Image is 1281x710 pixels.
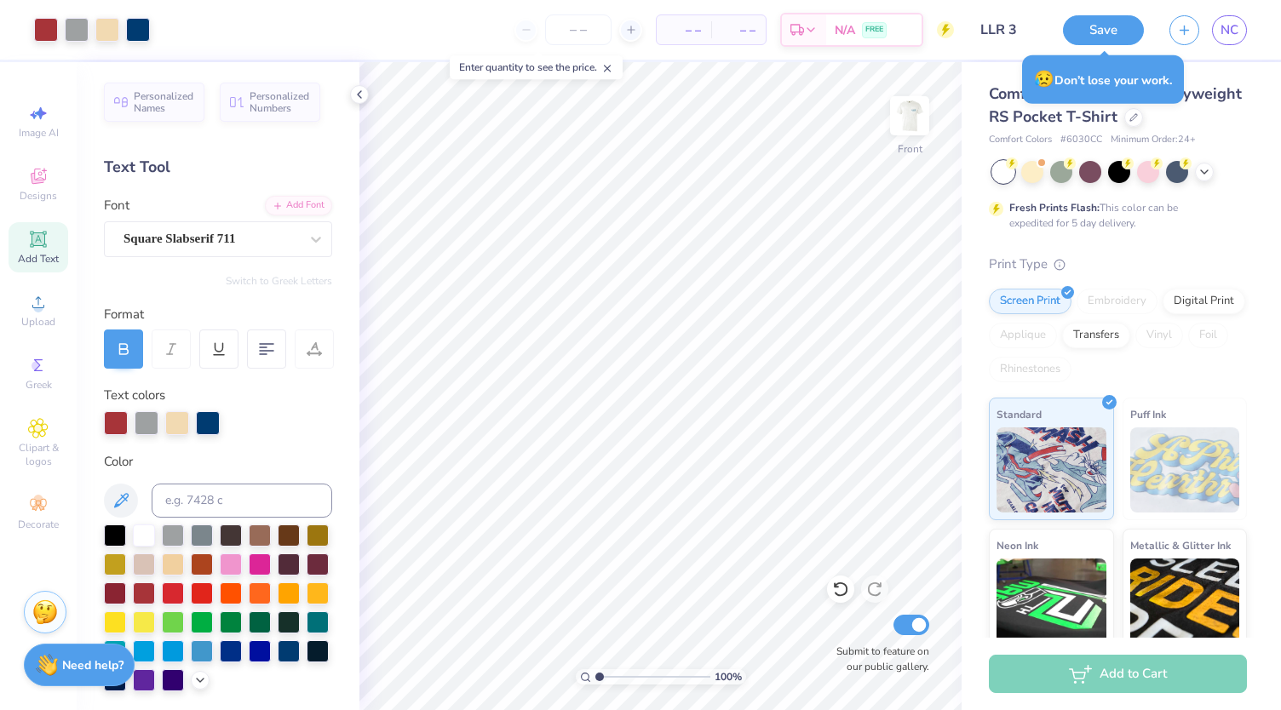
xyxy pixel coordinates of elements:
div: Print Type [989,255,1247,274]
strong: Need help? [62,657,124,673]
span: 😥 [1034,68,1054,90]
span: Decorate [18,518,59,531]
div: Foil [1188,323,1228,348]
span: # 6030CC [1060,133,1102,147]
span: Greek [26,378,52,392]
span: Clipart & logos [9,441,68,468]
span: Designs [20,189,57,203]
div: Embroidery [1077,289,1157,314]
label: Submit to feature on our public gallery. [827,644,929,674]
div: Text Tool [104,156,332,179]
input: – – [545,14,612,45]
label: Font [104,196,129,215]
div: Color [104,452,332,472]
label: Text colors [104,386,165,405]
img: Metallic & Glitter Ink [1130,558,1240,644]
img: Neon Ink [997,558,1106,644]
div: Screen Print [989,289,1071,314]
span: NC [1221,20,1238,40]
span: – – [721,21,755,39]
span: Comfort Colors [989,133,1052,147]
div: Enter quantity to see the price. [450,55,623,79]
span: 100 % [715,669,742,684]
div: Rhinestones [989,357,1071,382]
span: Standard [997,405,1042,423]
span: Personalized Names [134,90,194,114]
strong: Fresh Prints Flash: [1009,201,1100,215]
span: Add Text [18,252,59,266]
span: Neon Ink [997,536,1038,554]
span: FREE [865,24,883,36]
button: Save [1063,15,1144,45]
div: Vinyl [1135,323,1183,348]
div: Front [898,141,922,157]
input: Untitled Design [967,13,1050,47]
span: – – [667,21,701,39]
span: Puff Ink [1130,405,1166,423]
span: Comfort Colors Adult Heavyweight RS Pocket T-Shirt [989,83,1242,127]
div: Format [104,305,334,324]
div: Add Font [265,196,332,215]
span: Metallic & Glitter Ink [1130,536,1231,554]
div: Applique [989,323,1057,348]
span: Image AI [19,126,59,140]
div: Don’t lose your work. [1022,55,1184,104]
img: Standard [997,427,1106,512]
span: Minimum Order: 24 + [1111,133,1196,147]
img: Puff Ink [1130,427,1240,512]
a: NC [1212,15,1247,45]
button: Switch to Greek Letters [226,274,332,288]
div: Transfers [1062,323,1130,348]
input: e.g. 7428 c [152,484,332,518]
div: Digital Print [1163,289,1245,314]
span: Upload [21,315,55,329]
img: Front [893,99,927,133]
div: This color can be expedited for 5 day delivery. [1009,200,1219,231]
span: N/A [835,21,855,39]
span: Personalized Numbers [250,90,310,114]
